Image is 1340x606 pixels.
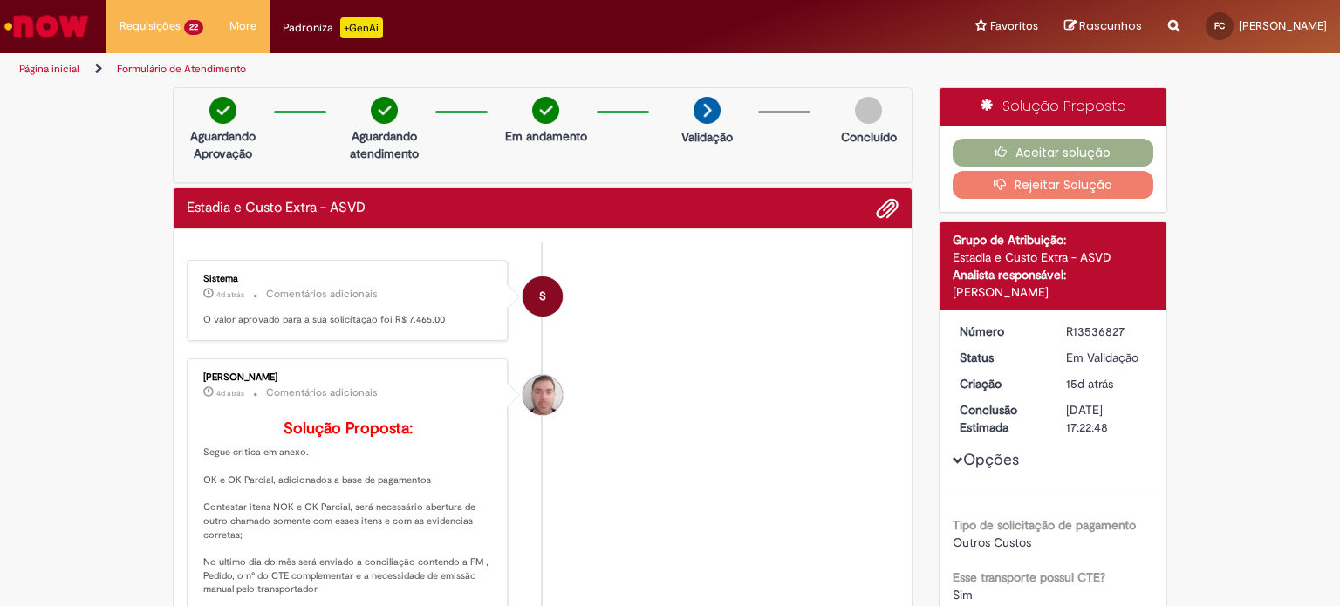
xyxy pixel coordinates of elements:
time: 27/09/2025 00:05:55 [216,388,244,398]
img: check-circle-green.png [209,97,236,124]
div: [PERSON_NAME] [203,372,494,383]
span: 4d atrás [216,388,244,398]
img: check-circle-green.png [371,97,398,124]
span: [PERSON_NAME] [1239,18,1327,33]
div: R13536827 [1066,323,1147,340]
div: 15/09/2025 16:22:45 [1066,375,1147,392]
div: [DATE] 17:22:48 [1066,401,1147,436]
div: Grupo de Atribuição: [953,231,1154,249]
span: FC [1214,20,1225,31]
b: Esse transporte possui CTE? [953,569,1105,585]
dt: Criação [947,375,1054,392]
span: S [539,276,546,317]
dt: Conclusão Estimada [947,401,1054,436]
a: Formulário de Atendimento [117,62,246,76]
img: img-circle-grey.png [855,97,882,124]
div: Luiz Carlos Barsotti Filho [523,375,563,415]
div: Solução Proposta [940,88,1167,126]
span: Sim [953,587,973,603]
p: +GenAi [340,17,383,38]
img: arrow-next.png [694,97,721,124]
h2: Estadia e Custo Extra - ASVD Histórico de tíquete [187,201,366,216]
div: Estadia e Custo Extra - ASVD [953,249,1154,266]
span: 4d atrás [216,289,244,300]
time: 27/09/2025 00:05:56 [216,289,244,300]
span: Rascunhos [1079,17,1142,34]
dt: Status [947,349,1054,366]
a: Rascunhos [1064,18,1142,35]
img: check-circle-green.png [532,97,559,124]
span: Outros Custos [953,535,1031,550]
div: Padroniza [283,17,383,38]
button: Rejeitar Solução [953,171,1154,199]
p: O valor aprovado para a sua solicitação foi R$ 7.465,00 [203,313,494,327]
div: System [523,276,563,317]
div: Sistema [203,274,494,284]
p: Validação [681,128,733,146]
div: [PERSON_NAME] [953,283,1154,301]
ul: Trilhas de página [13,53,880,85]
span: Favoritos [990,17,1038,35]
img: ServiceNow [2,9,92,44]
dt: Número [947,323,1054,340]
span: 15d atrás [1066,376,1113,392]
span: More [229,17,256,35]
p: Aguardando atendimento [342,127,427,162]
div: Em Validação [1066,349,1147,366]
p: Aguardando Aprovação [181,127,265,162]
small: Comentários adicionais [266,287,378,302]
span: Requisições [120,17,181,35]
button: Adicionar anexos [876,197,899,220]
b: Tipo de solicitação de pagamento [953,517,1136,533]
p: Em andamento [505,127,587,145]
b: Solução Proposta: [284,419,413,439]
div: Analista responsável: [953,266,1154,283]
small: Comentários adicionais [266,385,378,400]
span: 22 [184,20,203,35]
a: Página inicial [19,62,79,76]
p: Concluído [841,128,897,146]
button: Aceitar solução [953,139,1154,167]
